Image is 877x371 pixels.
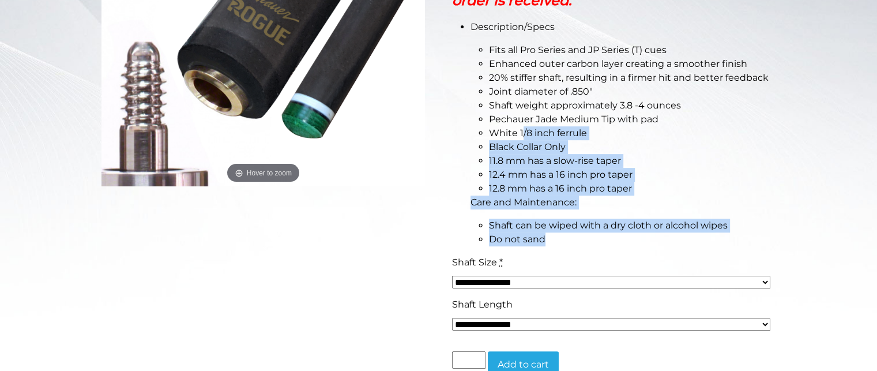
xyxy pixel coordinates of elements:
[489,86,593,97] span: Joint diameter of .850″
[489,100,681,111] span: Shaft weight approximately 3.8 -4 ounces
[452,299,513,310] span: Shaft Length
[489,169,633,180] span: 12.4 mm has a 16 inch pro taper
[499,257,503,268] abbr: required
[489,58,747,69] span: Enhanced outer carbon layer creating a smoother finish
[489,128,587,138] span: White 1/8 inch ferrule
[489,183,632,194] span: 12.8 mm has a 16 inch pro taper
[489,141,566,152] span: Black Collar Only
[452,351,485,369] input: Product quantity
[489,72,769,83] span: 20% stiffer shaft, resulting in a firmer hit and better feedback
[452,257,497,268] span: Shaft Size
[489,155,621,166] span: 11.8 mm has a slow-rise taper
[489,114,658,125] span: Pechauer Jade Medium Tip with pad
[489,234,545,245] span: Do not sand
[489,43,776,57] li: Fits all Pro Series and JP Series (T) cues
[471,197,577,208] span: Care and Maintenance:
[489,220,728,231] span: Shaft can be wiped with a dry cloth or alcohol wipes
[471,21,555,32] span: Description/Specs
